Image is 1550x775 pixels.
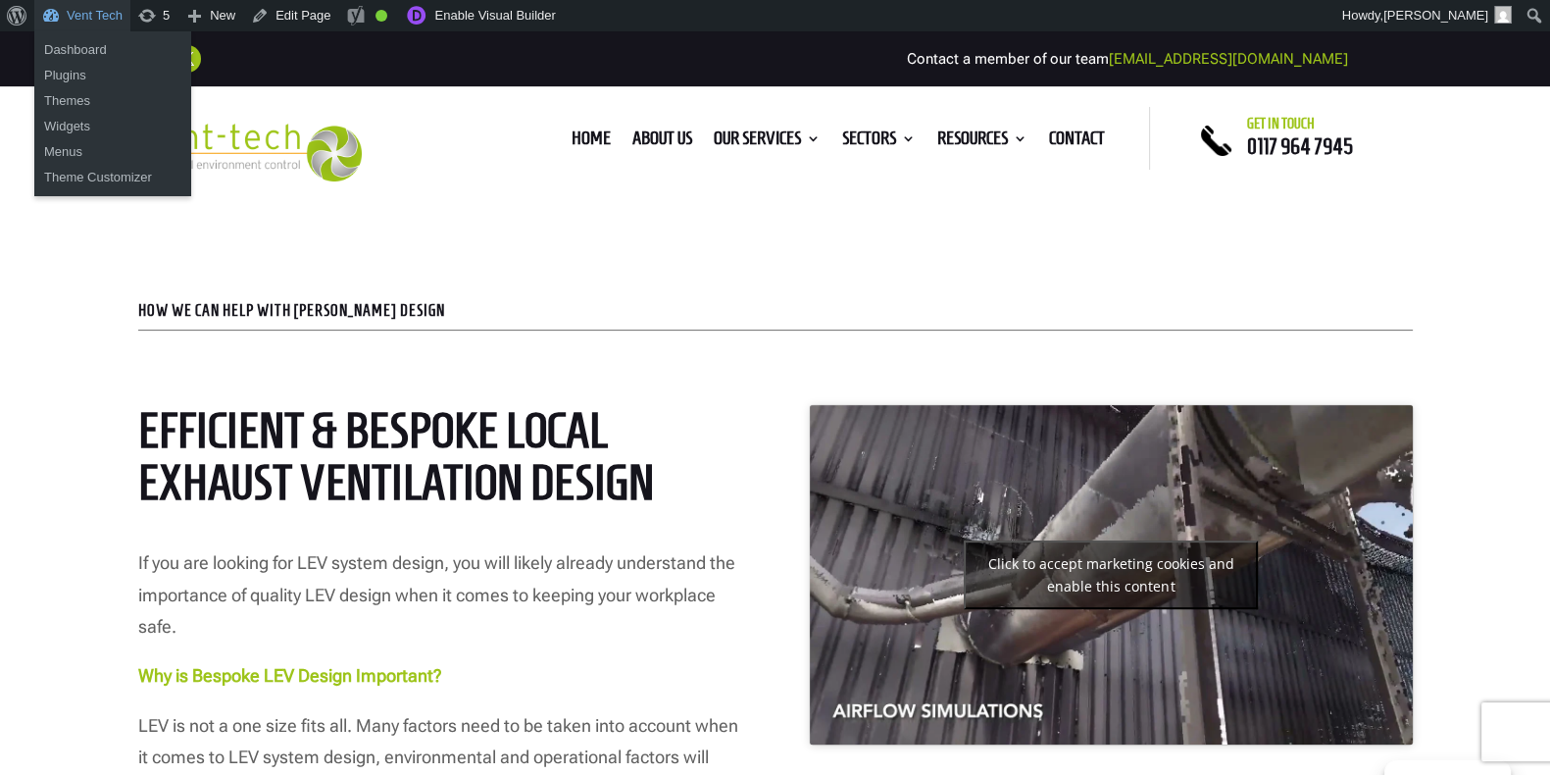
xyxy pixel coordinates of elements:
[138,552,735,637] span: If you are looking for LEV system design, you will likely already understand the importance of qu...
[138,405,740,518] h2: Efficient & Bespoke Local Exhaust Ventilation Design
[34,37,191,63] a: Dashboard
[1247,134,1353,158] a: 0117 964 7945
[34,31,191,94] ul: Vent Tech
[138,303,1413,319] p: HOW WE CAN HELP WITH [PERSON_NAME] DESIGN
[937,131,1027,153] a: Resources
[34,82,191,196] ul: Vent Tech
[714,131,821,153] a: Our Services
[138,665,442,686] strong: Why is Bespoke LEV Design Important?
[34,88,191,114] a: Themes
[842,131,916,153] a: Sectors
[1049,131,1105,153] a: Contact
[34,165,191,190] a: Theme Customizer
[34,114,191,139] a: Widgets
[138,124,363,181] img: 2023-09-27T08_35_16.549ZVENT-TECH---Clear-background
[34,63,191,88] a: Plugins
[375,10,387,22] div: Good
[1109,50,1348,68] a: [EMAIL_ADDRESS][DOMAIN_NAME]
[907,50,1348,68] span: Contact a member of our team
[1383,8,1488,23] span: [PERSON_NAME]
[572,131,611,153] a: Home
[34,139,191,165] a: Menus
[1247,116,1315,131] span: Get in touch
[632,131,692,153] a: About us
[964,541,1258,609] button: Click to accept marketing cookies and enable this content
